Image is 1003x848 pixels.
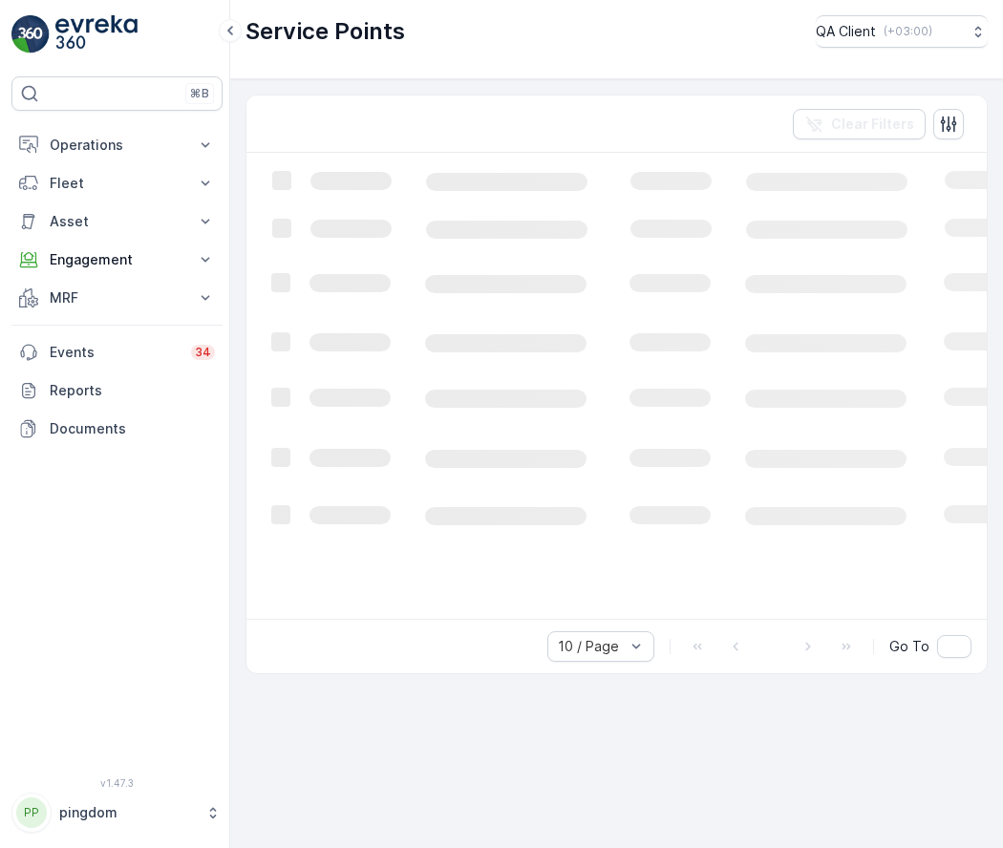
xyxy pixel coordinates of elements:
p: Reports [50,381,215,400]
button: PPpingdom [11,793,223,833]
button: QA Client(+03:00) [816,15,988,48]
button: Engagement [11,241,223,279]
p: MRF [50,288,184,307]
span: v 1.47.3 [11,777,223,789]
button: MRF [11,279,223,317]
span: Go To [889,637,929,656]
button: Asset [11,202,223,241]
p: Operations [50,136,184,155]
p: ⌘B [190,86,209,101]
button: Clear Filters [793,109,926,139]
p: Engagement [50,250,184,269]
p: QA Client [816,22,876,41]
p: Service Points [245,16,405,47]
p: 34 [195,345,211,360]
p: Documents [50,419,215,438]
p: pingdom [59,803,196,822]
p: Events [50,343,180,362]
p: ( +03:00 ) [884,24,932,39]
p: Fleet [50,174,184,193]
button: Fleet [11,164,223,202]
img: logo [11,15,50,53]
img: logo_light-DOdMpM7g.png [55,15,138,53]
button: Operations [11,126,223,164]
p: Clear Filters [831,115,914,134]
div: PP [16,797,47,828]
p: Asset [50,212,184,231]
a: Events34 [11,333,223,371]
a: Documents [11,410,223,448]
a: Reports [11,371,223,410]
